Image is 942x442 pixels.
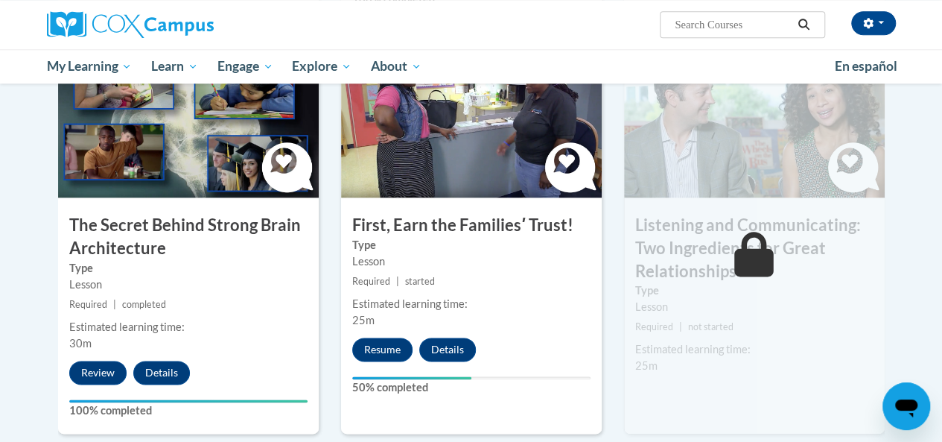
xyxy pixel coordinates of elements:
[46,57,132,75] span: My Learning
[352,296,591,312] div: Estimated learning time:
[47,11,214,38] img: Cox Campus
[624,48,885,198] img: Course Image
[69,299,107,310] span: Required
[419,338,476,362] button: Details
[217,57,273,75] span: Engage
[352,237,591,253] label: Type
[69,337,92,350] span: 30m
[69,361,127,385] button: Review
[352,253,591,270] div: Lesson
[69,402,308,419] label: 100% completed
[58,214,319,260] h3: The Secret Behind Strong Brain Architecture
[58,48,319,198] img: Course Image
[673,16,792,34] input: Search Courses
[352,338,413,362] button: Resume
[37,49,142,83] a: My Learning
[635,321,673,332] span: Required
[341,214,602,237] h3: First, Earn the Familiesʹ Trust!
[282,49,361,83] a: Explore
[113,299,116,310] span: |
[635,299,873,315] div: Lesson
[352,376,471,379] div: Your progress
[292,57,351,75] span: Explore
[679,321,682,332] span: |
[69,319,308,335] div: Estimated learning time:
[835,58,897,74] span: En español
[361,49,431,83] a: About
[47,11,315,38] a: Cox Campus
[688,321,733,332] span: not started
[635,359,658,372] span: 25m
[405,276,435,287] span: started
[122,299,166,310] span: completed
[624,214,885,282] h3: Listening and Communicating: Two Ingredients for Great Relationships
[352,276,390,287] span: Required
[141,49,208,83] a: Learn
[851,11,896,35] button: Account Settings
[69,277,308,293] div: Lesson
[69,400,308,402] div: Your progress
[133,361,190,385] button: Details
[341,48,602,198] img: Course Image
[352,379,591,396] label: 50% completed
[208,49,283,83] a: Engage
[635,282,873,299] label: Type
[371,57,421,75] span: About
[792,16,815,34] button: Search
[396,276,399,287] span: |
[825,51,907,82] a: En español
[36,49,907,83] div: Main menu
[352,314,375,326] span: 25m
[69,260,308,277] label: Type
[635,341,873,358] div: Estimated learning time:
[151,57,198,75] span: Learn
[882,382,930,430] iframe: Button to launch messaging window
